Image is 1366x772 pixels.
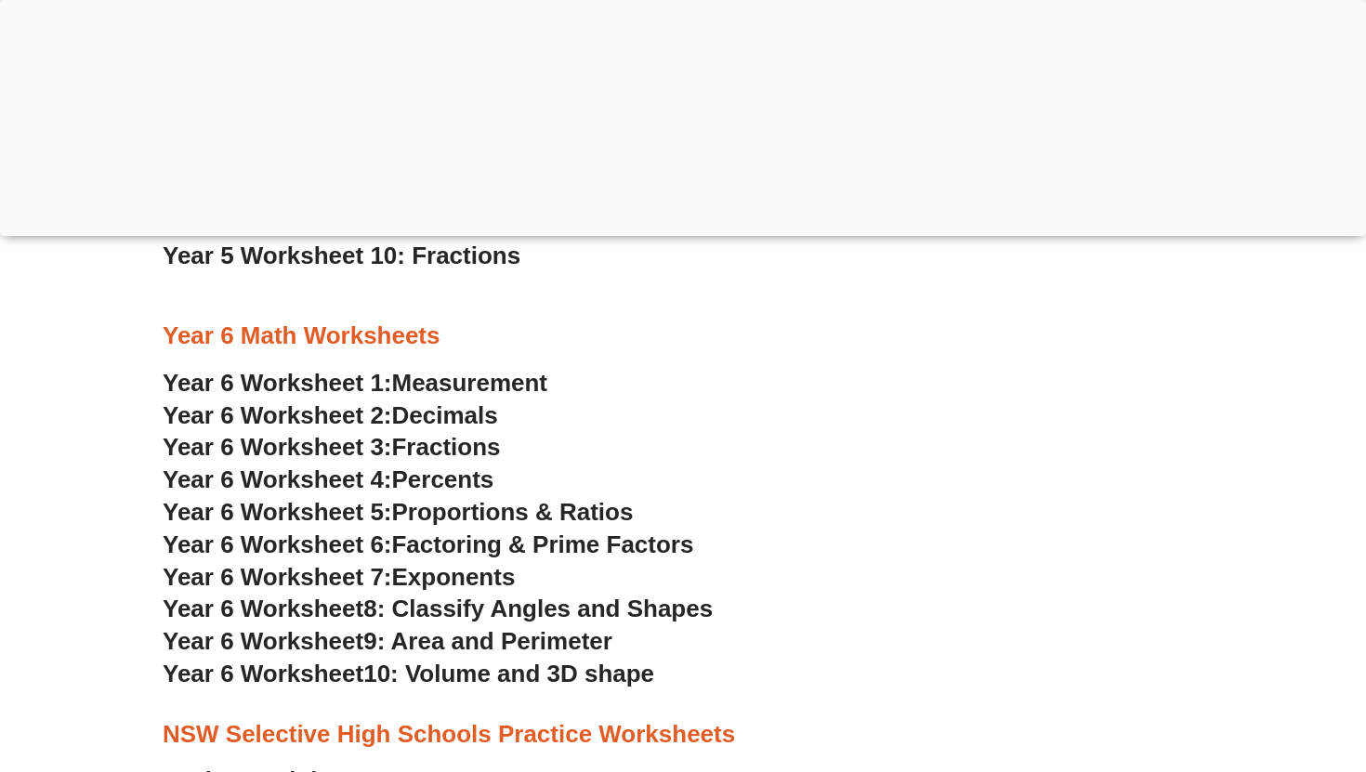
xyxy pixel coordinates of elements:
[163,401,392,429] span: Year 6 Worksheet 2:
[163,369,547,397] a: Year 6 Worksheet 1:Measurement
[163,530,392,558] span: Year 6 Worksheet 6:
[163,433,500,461] a: Year 6 Worksheet 3:Fractions
[163,321,1203,352] h3: Year 6 Math Worksheets
[363,595,713,622] span: 8: Classify Angles and Shapes
[163,369,392,397] span: Year 6 Worksheet 1:
[163,595,363,622] span: Year 6 Worksheet
[1047,562,1366,772] iframe: Chat Widget
[163,660,363,687] span: Year 6 Worksheet
[163,530,693,558] a: Year 6 Worksheet 6:Factoring & Prime Factors
[163,242,520,269] a: Year 5 Worksheet 10: Fractions
[392,563,516,591] span: Exponents
[163,401,498,429] a: Year 6 Worksheet 2:Decimals
[392,498,634,526] span: Proportions & Ratios
[392,369,548,397] span: Measurement
[392,465,494,493] span: Percents
[163,465,493,493] a: Year 6 Worksheet 4:Percents
[163,627,363,655] span: Year 6 Worksheet
[163,563,392,591] span: Year 6 Worksheet 7:
[163,563,515,591] a: Year 6 Worksheet 7:Exponents
[163,465,392,493] span: Year 6 Worksheet 4:
[392,530,694,558] span: Factoring & Prime Factors
[363,627,612,655] span: 9: Area and Perimeter
[392,401,498,429] span: Decimals
[163,719,1203,751] h3: NSW Selective High Schools Practice Worksheets
[163,595,713,622] a: Year 6 Worksheet8: Classify Angles and Shapes
[363,660,654,687] span: 10: Volume and 3D shape
[163,498,392,526] span: Year 6 Worksheet 5:
[163,660,654,687] a: Year 6 Worksheet10: Volume and 3D shape
[163,498,633,526] a: Year 6 Worksheet 5:Proportions & Ratios
[392,433,501,461] span: Fractions
[163,433,392,461] span: Year 6 Worksheet 3:
[163,627,612,655] a: Year 6 Worksheet9: Area and Perimeter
